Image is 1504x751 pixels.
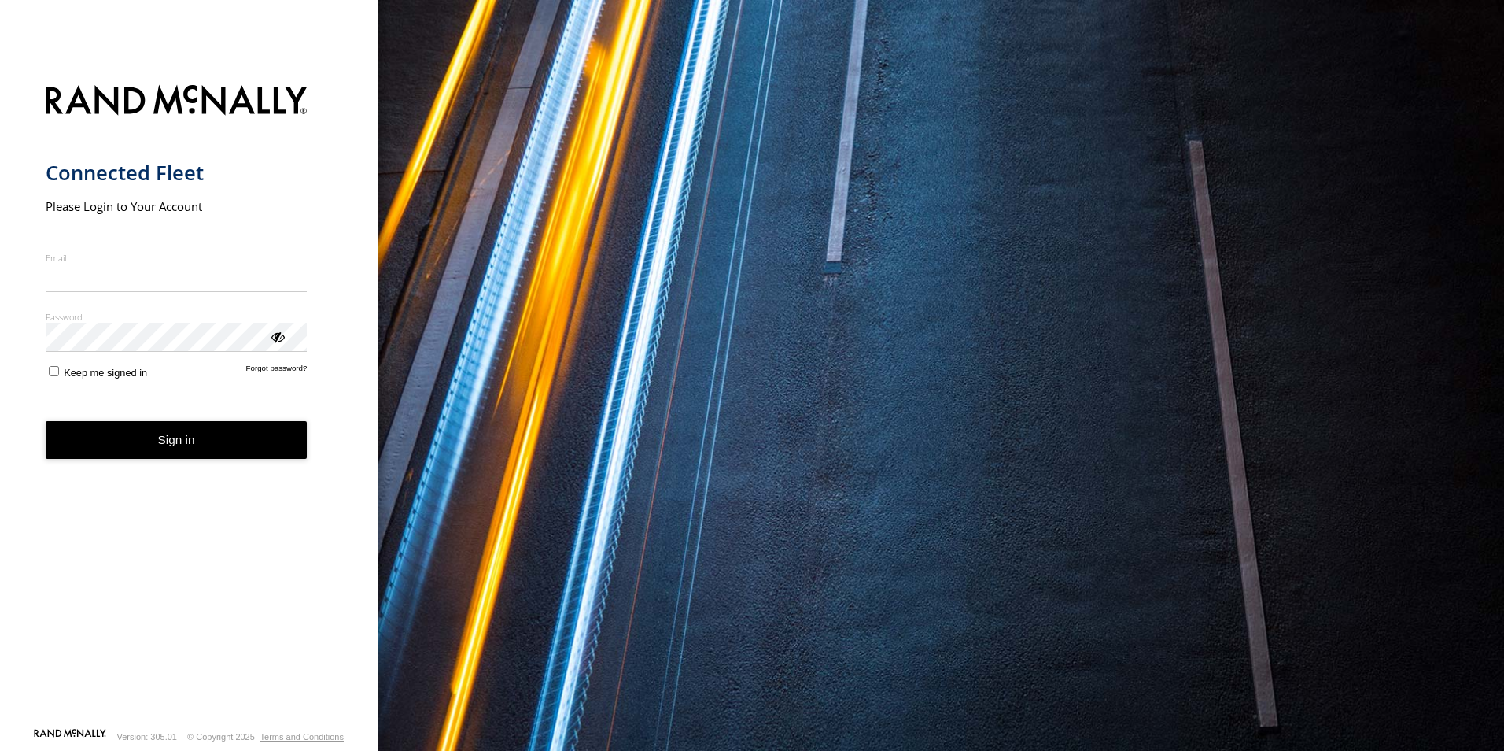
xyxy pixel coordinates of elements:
[187,732,344,742] div: © Copyright 2025 -
[46,421,308,460] button: Sign in
[46,82,308,122] img: Rand McNally
[46,198,308,214] h2: Please Login to Your Account
[117,732,177,742] div: Version: 305.01
[49,366,59,376] input: Keep me signed in
[269,328,285,344] div: ViewPassword
[46,160,308,186] h1: Connected Fleet
[34,729,106,745] a: Visit our Website
[260,732,344,742] a: Terms and Conditions
[246,364,308,379] a: Forgot password?
[46,252,308,264] label: Email
[46,311,308,323] label: Password
[46,76,333,727] form: main
[64,367,147,379] span: Keep me signed in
